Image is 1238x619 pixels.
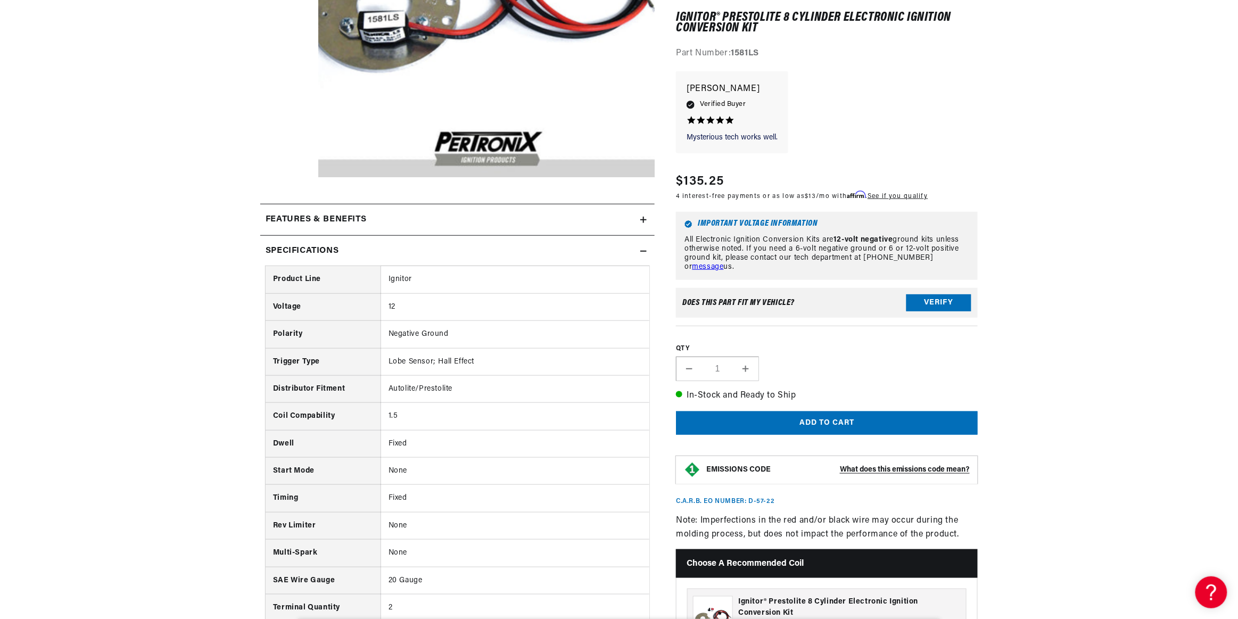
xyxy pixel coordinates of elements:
[266,266,381,293] th: Product Line
[381,485,649,512] td: Fixed
[676,12,978,34] h1: Ignitor® Prestolite 8 Cylinder Electronic Ignition Conversion Kit
[684,220,969,228] h6: Important Voltage Information
[266,567,381,594] th: SAE Wire Gauge
[266,403,381,430] th: Coil Compability
[676,498,774,507] p: C.A.R.B. EO Number: D-57-22
[266,458,381,485] th: Start Mode
[731,49,760,58] strong: 1581LS
[676,411,978,435] button: Add to cart
[676,192,928,202] p: 4 interest-free payments or as low as /mo with .
[682,299,795,308] div: Does This part fit My vehicle?
[381,348,649,375] td: Lobe Sensor; Hall Effect
[847,191,866,199] span: Affirm
[260,236,655,267] summary: Specifications
[700,99,746,111] span: Verified Buyer
[381,540,649,567] td: None
[266,348,381,375] th: Trigger Type
[676,550,978,578] h2: Choose a Recommended Coil
[266,512,381,539] th: Rev Limiter
[266,321,381,348] th: Polarity
[687,82,778,97] p: [PERSON_NAME]
[381,512,649,539] td: None
[687,133,778,143] p: Mysterious tech works well.
[805,194,816,200] span: $13
[381,266,649,293] td: Ignitor
[868,194,928,200] a: See if you qualify - Learn more about Affirm Financing (opens in modal)
[676,389,978,403] p: In-Stock and Ready to Ship
[260,204,655,235] summary: Features & Benefits
[684,236,969,271] p: All Electronic Ignition Conversion Kits are ground kits unless otherwise noted. If you need a 6-v...
[266,293,381,320] th: Voltage
[381,375,649,402] td: Autolite/Prestolite
[266,213,366,227] h2: Features & Benefits
[381,567,649,594] td: 20 Gauge
[381,403,649,430] td: 1.5
[381,321,649,348] td: Negative Ground
[676,172,724,192] span: $135.25
[706,466,970,475] button: EMISSIONS CODEWhat does this emissions code mean?
[833,236,893,244] strong: 12-volt negative
[266,244,339,258] h2: Specifications
[676,345,978,354] label: QTY
[906,295,971,312] button: Verify
[840,466,970,474] strong: What does this emissions code mean?
[684,462,701,479] img: Emissions code
[706,466,771,474] strong: EMISSIONS CODE
[676,47,978,61] div: Part Number:
[266,430,381,457] th: Dwell
[266,375,381,402] th: Distributor Fitment
[381,293,649,320] td: 12
[266,540,381,567] th: Multi-Spark
[266,485,381,512] th: Timing
[381,430,649,457] td: Fixed
[381,458,649,485] td: None
[692,263,724,271] a: message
